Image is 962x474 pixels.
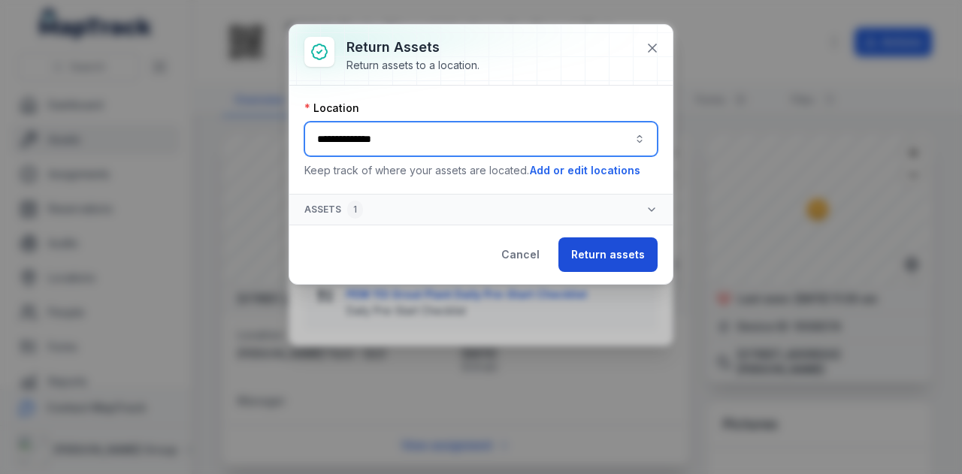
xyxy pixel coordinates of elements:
[304,162,658,179] p: Keep track of where your assets are located.
[529,162,641,179] button: Add or edit locations
[489,237,552,272] button: Cancel
[346,58,479,73] div: Return assets to a location.
[304,101,359,116] label: Location
[558,237,658,272] button: Return assets
[304,201,363,219] span: Assets
[347,201,363,219] div: 1
[289,195,673,225] button: Assets1
[346,37,479,58] h3: Return assets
